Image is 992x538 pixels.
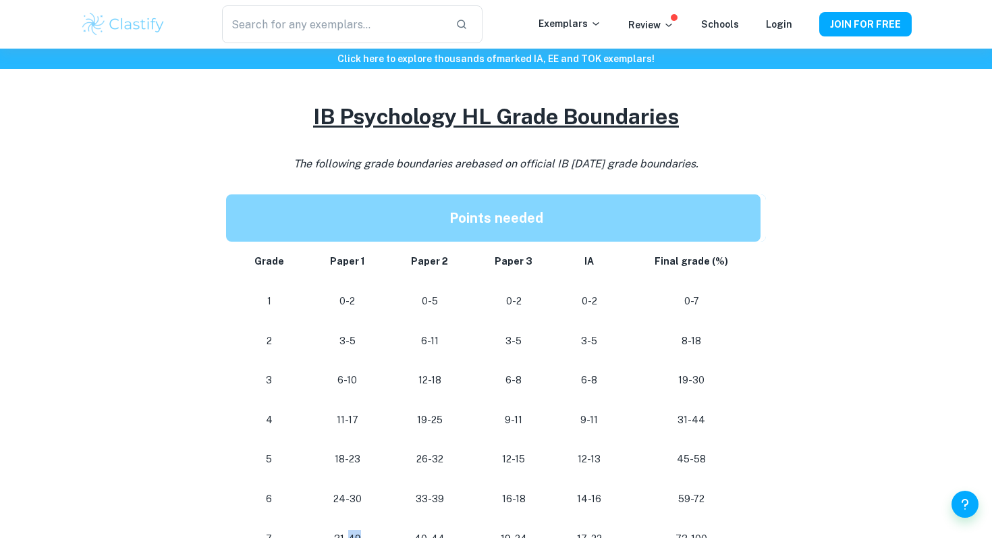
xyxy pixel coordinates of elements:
span: based on official IB [DATE] grade boundaries. [471,157,698,170]
p: 19-30 [634,371,750,389]
p: 14-16 [567,490,611,508]
p: 9-11 [567,411,611,429]
p: 3-5 [567,332,611,350]
p: 45-58 [634,450,750,468]
a: Login [766,19,792,30]
button: JOIN FOR FREE [819,12,912,36]
p: Review [628,18,674,32]
p: 9-11 [483,411,545,429]
p: 6-10 [318,371,377,389]
p: 3 [242,371,296,389]
p: 6-8 [567,371,611,389]
p: 0-2 [483,292,545,311]
p: 8-18 [634,332,750,350]
img: Clastify logo [80,11,166,38]
h6: Click here to explore thousands of marked IA, EE and TOK exemplars ! [3,51,989,66]
p: Exemplars [539,16,601,31]
strong: Paper 3 [495,256,532,267]
p: 24-30 [318,490,377,508]
p: 16-18 [483,490,545,508]
p: 0-5 [399,292,461,311]
input: Search for any exemplars... [222,5,445,43]
strong: Final grade (%) [655,256,728,267]
p: 26-32 [399,450,461,468]
p: 18-23 [318,450,377,468]
p: 11-17 [318,411,377,429]
p: 3-5 [483,332,545,350]
p: 5 [242,450,296,468]
p: 6-8 [483,371,545,389]
p: 12-18 [399,371,461,389]
p: 6 [242,490,296,508]
p: 19-25 [399,411,461,429]
p: 4 [242,411,296,429]
p: 0-2 [567,292,611,311]
strong: Grade [254,256,284,267]
strong: IA [584,256,594,267]
p: 12-15 [483,450,545,468]
button: Help and Feedback [952,491,979,518]
p: 2 [242,332,296,350]
a: Schools [701,19,739,30]
strong: Points needed [449,210,543,226]
p: 0-7 [634,292,750,311]
p: 59-72 [634,490,750,508]
p: 1 [242,292,296,311]
strong: Paper 2 [411,256,448,267]
p: 31-44 [634,411,750,429]
strong: Paper 1 [330,256,365,267]
p: 0-2 [318,292,377,311]
p: 3-5 [318,332,377,350]
p: 33-39 [399,490,461,508]
i: The following grade boundaries are [294,157,698,170]
p: 6-11 [399,332,461,350]
p: 12-13 [567,450,611,468]
u: IB Psychology HL Grade Boundaries [313,104,679,129]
